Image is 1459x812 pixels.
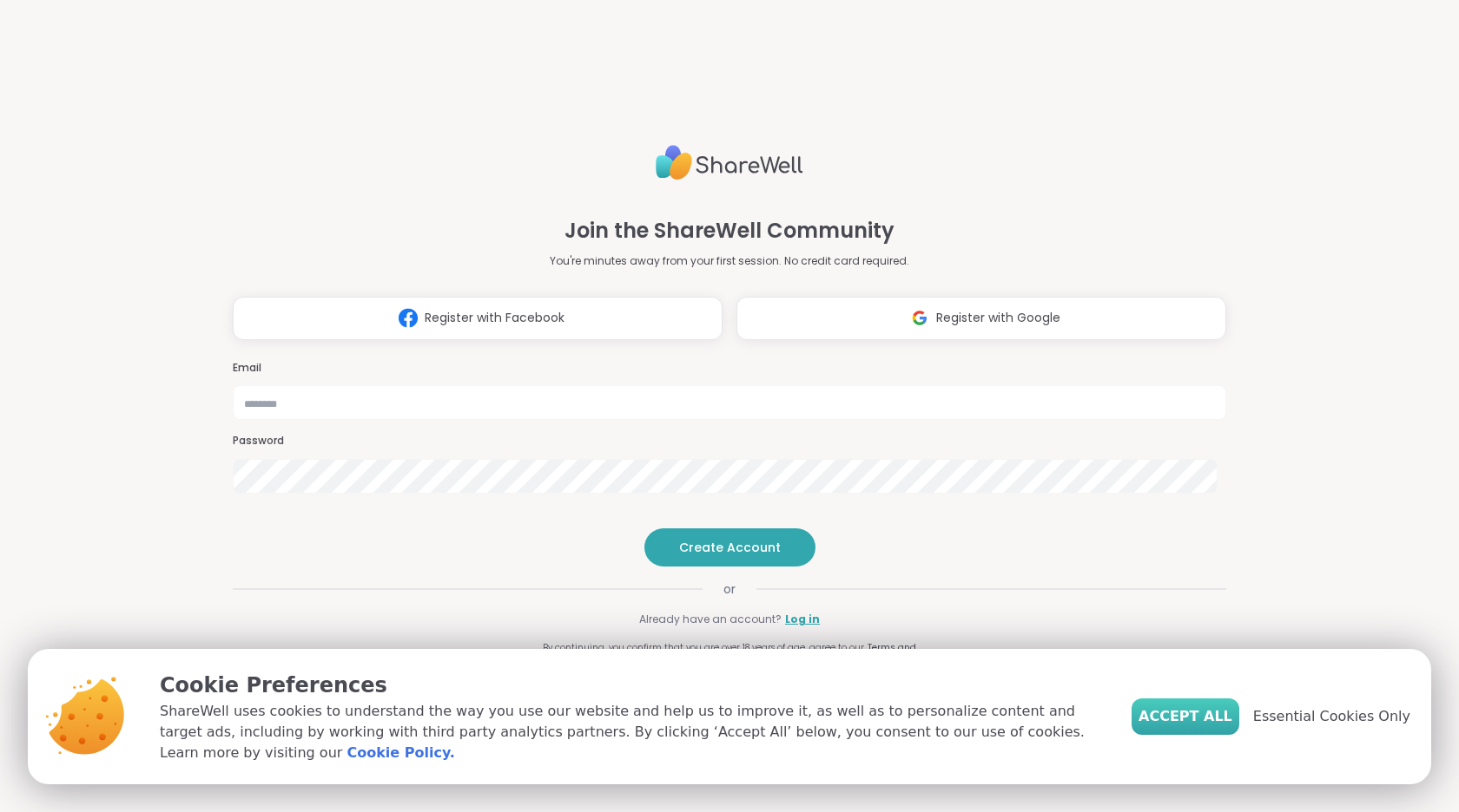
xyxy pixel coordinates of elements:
[564,215,895,246] h1: Join the ShareWell Community
[785,612,820,627] a: Log in
[644,528,815,566] button: Create Account
[233,361,1226,376] h3: Email
[639,612,782,627] span: Already have an account?
[233,297,723,340] button: Register with Facebook
[233,434,1226,449] h3: Password
[736,297,1226,340] button: Register with Google
[679,539,781,556] span: Create Account
[903,302,936,334] img: ShareWell Logomark
[1139,706,1232,727] span: Accept All
[543,641,864,654] span: By continuing, you confirm that you are over 18 years of age, agree to our
[703,580,756,598] span: or
[550,253,909,269] p: You're minutes away from your first session. No credit card required.
[656,138,803,187] img: ShareWell Logo
[392,302,425,334] img: ShareWell Logomark
[1132,698,1239,735] button: Accept All
[936,309,1060,327] span: Register with Google
[425,309,564,327] span: Register with Facebook
[160,701,1104,763] p: ShareWell uses cookies to understand the way you use our website and help us to improve it, as we...
[160,670,1104,701] p: Cookie Preferences
[1253,706,1410,727] span: Essential Cookies Only
[347,743,454,763] a: Cookie Policy.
